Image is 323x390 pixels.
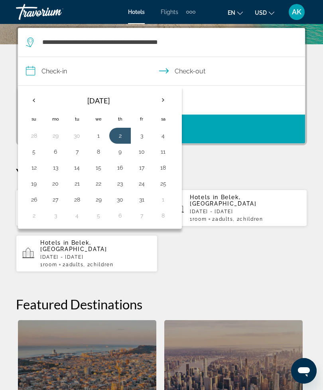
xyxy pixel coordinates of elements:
button: Day 12 [28,162,40,173]
button: Day 1 [157,194,169,205]
button: Day 28 [71,194,83,205]
button: Day 8 [157,210,169,221]
button: Check in and out dates [18,57,305,86]
button: Day 29 [49,130,62,141]
button: Day 1 [92,130,105,141]
button: Day 5 [28,146,40,157]
button: Change language [228,7,243,18]
button: Day 3 [135,130,148,141]
button: Day 31 [135,194,148,205]
span: Belek, [GEOGRAPHIC_DATA] [190,194,257,207]
p: [DATE] - [DATE] [40,254,151,260]
button: Day 29 [92,194,105,205]
button: Day 21 [71,178,83,189]
button: Day 14 [71,162,83,173]
button: Day 22 [92,178,105,189]
p: [DATE] - [DATE] [190,209,301,214]
button: Day 30 [114,194,126,205]
button: Day 26 [28,194,40,205]
button: Day 24 [135,178,148,189]
span: Adults [215,216,233,222]
iframe: Кнопка запуска окна обмена сообщениями [291,358,317,384]
button: Extra navigation items [186,6,195,18]
button: Day 8 [92,146,105,157]
span: Belek, [GEOGRAPHIC_DATA] [40,240,107,252]
button: Day 20 [49,178,62,189]
span: 1 [40,262,57,267]
button: Day 4 [157,130,169,141]
button: Day 16 [114,162,126,173]
span: Room [43,262,57,267]
a: Travorium [16,2,96,22]
p: Your Recent Searches [16,165,307,181]
button: Day 6 [49,146,62,157]
span: en [228,10,235,16]
button: Day 23 [114,178,126,189]
button: Day 4 [71,210,83,221]
button: Day 30 [71,130,83,141]
a: Hotels [128,9,145,15]
span: , 2 [83,262,114,267]
button: Day 7 [71,146,83,157]
button: Day 6 [114,210,126,221]
button: Day 17 [135,162,148,173]
button: Previous month [23,91,45,109]
button: Day 2 [114,130,126,141]
button: Day 15 [92,162,105,173]
button: Day 27 [49,194,62,205]
button: Day 9 [114,146,126,157]
button: Day 2 [28,210,40,221]
button: Day 25 [157,178,169,189]
span: 2 [212,216,233,222]
span: Room [193,216,207,222]
button: Hotels in Belek, [GEOGRAPHIC_DATA][DATE] - [DATE]1Room2Adults, 2Children [165,189,307,227]
span: Hotels in [40,240,69,246]
button: Hotels in Belek, [GEOGRAPHIC_DATA][DATE] - [DATE]1Room2Adults [16,189,158,227]
h2: Featured Destinations [16,296,307,312]
a: Flights [161,9,178,15]
button: Next month [152,91,174,109]
button: Hotels in Belek, [GEOGRAPHIC_DATA][DATE] - [DATE]1Room2Adults, 2Children [16,235,158,272]
button: Day 11 [157,146,169,157]
span: 1 [190,216,207,222]
span: Hotels in [190,194,219,200]
span: 2 [63,262,83,267]
button: Day 18 [157,162,169,173]
button: Day 7 [135,210,148,221]
button: Day 19 [28,178,40,189]
th: [DATE] [45,91,152,110]
button: Day 3 [49,210,62,221]
button: Day 28 [28,130,40,141]
span: Children [90,262,113,267]
span: Adults [66,262,83,267]
button: Change currency [255,7,274,18]
div: Search widget [18,28,305,143]
span: USD [255,10,267,16]
button: Day 5 [92,210,105,221]
span: , 2 [233,216,263,222]
button: Day 13 [49,162,62,173]
span: Children [240,216,263,222]
button: User Menu [286,4,307,20]
button: Day 10 [135,146,148,157]
span: AK [292,8,301,16]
